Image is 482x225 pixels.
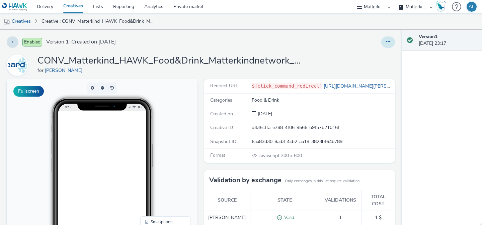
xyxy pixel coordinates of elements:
small: Only exchanges in this list require validation [285,179,359,184]
h1: CONV_Matterkind_HAWK_Food&Drink_Matterkindnetwork_PICARD_Picard_N/A_Burger_N/A-N/A_Display_Specia... [37,54,305,67]
span: 1 [339,214,342,221]
div: AL [469,2,475,12]
span: 300 x 600 [258,152,302,159]
span: Categories [210,97,232,103]
span: Javascript [259,152,281,159]
h3: Validation by exchange [209,175,282,185]
td: [PERSON_NAME] [204,211,250,225]
span: Created on [210,111,233,117]
li: QR Code [135,154,182,162]
a: [URL][DOMAIN_NAME][PERSON_NAME] [322,83,413,89]
img: mobile [3,18,10,25]
strong: Version 1 [419,33,437,40]
span: Creative ID [210,124,233,131]
span: Valid [282,214,294,221]
span: Snapshot ID [210,138,236,145]
span: 9:51 [59,26,64,29]
img: PICARD [8,55,27,75]
div: [DATE] 23:17 [419,33,477,47]
span: Desktop [144,148,159,152]
div: 6aa83d30-8ad3-4cb2-aa19-3823bf64b789 [252,138,394,145]
span: Redirect URL [210,83,238,89]
a: PICARD [7,62,31,68]
img: undefined Logo [2,3,27,11]
span: 1 $ [375,214,382,221]
a: Creative : CONV_Matterkind_HAWK_Food&Drink_Matterkindnetwork_PICARD_Picard_N/A_Burger_N/A-N/A_Dis... [38,13,159,29]
span: for [37,67,45,74]
th: Validations [319,190,361,211]
li: Desktop [135,146,182,154]
a: [PERSON_NAME] [45,67,85,74]
span: [DATE] [256,111,272,117]
div: Food & Drink [252,97,394,104]
div: Creation 09 October 2025, 23:17 [256,111,272,117]
div: d435cffa-e788-4f06-9566-b9fb7b21016f [252,124,394,131]
span: QR Code [144,156,160,160]
li: Smartphone [135,138,182,146]
a: Hawk Academy [436,1,449,12]
span: Smartphone [144,140,166,144]
th: State [250,190,319,211]
button: Fullscreen [13,86,44,97]
th: Source [204,190,250,211]
span: Format [210,152,225,158]
img: Hawk Academy [436,1,446,12]
span: Enabled [22,38,42,46]
span: Version 1 - Created on [DATE] [46,38,116,46]
th: Total cost [361,190,395,211]
code: ${click_command_redirect} [252,83,322,89]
